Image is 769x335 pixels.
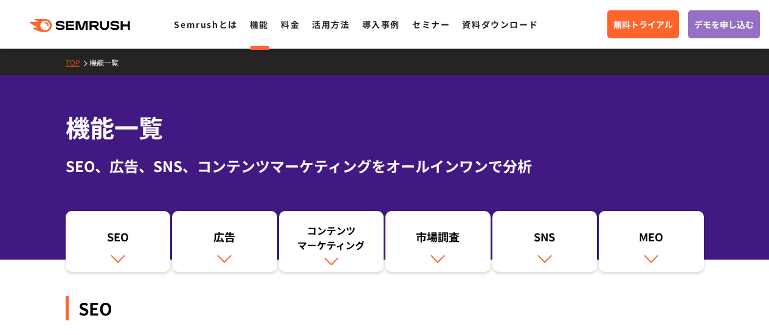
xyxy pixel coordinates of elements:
[66,155,704,177] div: SEO、広告、SNS、コンテンツマーケティングをオールインワンで分析
[66,211,171,272] a: SEO
[613,18,673,31] span: 無料トライアル
[391,229,485,250] div: 市場調査
[599,211,704,272] a: MEO
[172,211,277,272] a: 広告
[492,211,598,272] a: SNS
[250,18,269,30] a: 機能
[462,18,538,30] a: 資料ダウンロード
[385,211,491,272] a: 市場調査
[412,18,450,30] a: セミナー
[279,211,384,272] a: コンテンツマーケティング
[89,57,128,67] a: 機能一覧
[66,57,89,67] a: TOP
[281,18,300,30] a: 料金
[607,10,679,38] a: 無料トライアル
[285,223,378,252] div: コンテンツ マーケティング
[174,18,237,30] a: Semrushとは
[688,10,760,38] a: デモを申し込む
[605,229,698,250] div: MEO
[178,229,271,250] div: 広告
[312,18,350,30] a: 活用方法
[362,18,400,30] a: 導入事例
[498,229,591,250] div: SNS
[66,296,704,320] div: SEO
[72,229,165,250] div: SEO
[694,18,754,31] span: デモを申し込む
[66,109,704,145] h1: 機能一覧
